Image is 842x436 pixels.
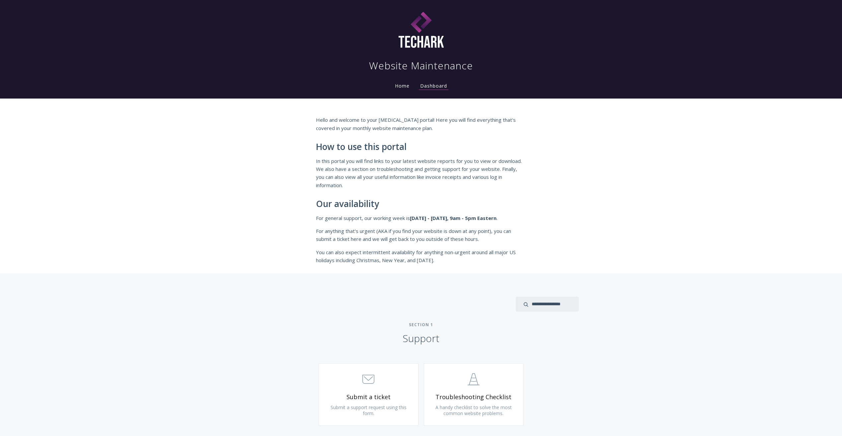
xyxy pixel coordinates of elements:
[419,83,448,90] a: Dashboard
[316,248,526,264] p: You can also expect intermittent availability for anything non-urgent around all major US holiday...
[316,116,526,132] p: Hello and welcome to your [MEDICAL_DATA] portal! Here you will find everything that's covered in ...
[394,83,411,89] a: Home
[435,404,512,416] span: A handy checklist to solve the most common website problems.
[319,363,419,426] a: Submit a ticket Submit a support request using this form.
[369,59,473,72] h1: Website Maintenance
[316,142,526,152] h2: How to use this portal
[316,227,526,243] p: For anything that's urgent (AKA if you find your website is down at any point), you can submit a ...
[316,157,526,189] p: In this portal you will find links to your latest website reports for you to view or download. We...
[316,214,526,222] p: For general support, our working week is .
[316,199,526,209] h2: Our availability
[329,393,408,401] span: Submit a ticket
[424,363,524,426] a: Troubleshooting Checklist A handy checklist to solve the most common website problems.
[434,393,513,401] span: Troubleshooting Checklist
[410,215,497,221] strong: [DATE] - [DATE], 9am - 5pm Eastern
[516,297,579,312] input: search input
[331,404,407,416] span: Submit a support request using this form.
